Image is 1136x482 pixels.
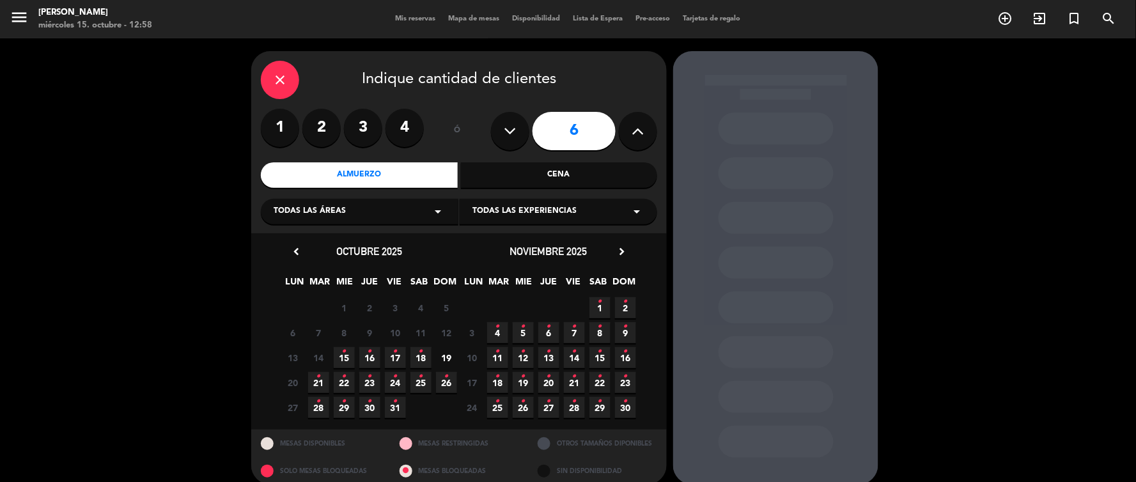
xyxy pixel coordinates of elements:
[368,391,372,412] i: •
[436,322,457,343] span: 12
[513,274,534,295] span: MIE
[615,397,636,418] span: 30
[598,391,602,412] i: •
[410,297,432,318] span: 4
[676,15,747,22] span: Tarjetas de regalo
[410,322,432,343] span: 11
[513,372,534,393] span: 19
[462,322,483,343] span: 3
[488,274,510,295] span: MAR
[547,316,551,337] i: •
[334,347,355,368] span: 15
[385,397,406,418] span: 31
[538,397,559,418] span: 27
[384,274,405,295] span: VIE
[385,372,406,393] span: 24
[629,204,644,219] i: arrow_drop_down
[598,292,602,312] i: •
[410,347,432,368] span: 18
[564,347,585,368] span: 14
[308,397,329,418] span: 28
[495,341,500,362] i: •
[436,347,457,368] span: 19
[589,397,611,418] span: 29
[308,347,329,368] span: 14
[334,274,355,295] span: MIE
[308,322,329,343] span: 7
[506,15,566,22] span: Disponibilidad
[472,205,577,218] span: Todas las experiencias
[337,245,403,258] span: octubre 2025
[359,322,380,343] span: 9
[495,391,500,412] i: •
[316,366,321,387] i: •
[274,205,346,218] span: Todas las áreas
[1032,11,1048,26] i: exit_to_app
[547,366,551,387] i: •
[359,297,380,318] span: 2
[461,162,658,188] div: Cena
[434,274,455,295] span: DOM
[462,347,483,368] span: 10
[521,316,525,337] i: •
[385,322,406,343] span: 10
[623,292,628,312] i: •
[538,274,559,295] span: JUE
[564,372,585,393] span: 21
[629,15,676,22] span: Pre-acceso
[390,430,529,457] div: MESAS RESTRINGIDAS
[368,341,372,362] i: •
[342,341,346,362] i: •
[283,347,304,368] span: 13
[462,372,483,393] span: 17
[261,61,657,99] div: Indique cantidad de clientes
[342,391,346,412] i: •
[316,391,321,412] i: •
[309,274,331,295] span: MAR
[538,347,559,368] span: 13
[359,274,380,295] span: JUE
[564,397,585,418] span: 28
[334,372,355,393] span: 22
[1101,11,1117,26] i: search
[572,341,577,362] i: •
[10,8,29,27] i: menu
[359,347,380,368] span: 16
[589,347,611,368] span: 15
[513,397,534,418] span: 26
[436,372,457,393] span: 26
[513,322,534,343] span: 5
[615,372,636,393] span: 23
[572,366,577,387] i: •
[409,274,430,295] span: SAB
[615,322,636,343] span: 9
[419,341,423,362] i: •
[334,297,355,318] span: 1
[410,372,432,393] span: 25
[538,322,559,343] span: 6
[359,397,380,418] span: 30
[598,341,602,362] i: •
[598,366,602,387] i: •
[623,391,628,412] i: •
[623,316,628,337] i: •
[623,366,628,387] i: •
[572,316,577,337] i: •
[510,245,587,258] span: noviembre 2025
[283,372,304,393] span: 20
[521,391,525,412] i: •
[290,245,303,258] i: chevron_left
[589,297,611,318] span: 1
[538,372,559,393] span: 20
[1067,11,1082,26] i: turned_in_not
[564,322,585,343] span: 7
[385,297,406,318] span: 3
[272,72,288,88] i: close
[385,347,406,368] span: 17
[393,341,398,362] i: •
[615,245,628,258] i: chevron_right
[563,274,584,295] span: VIE
[10,8,29,31] button: menu
[334,322,355,343] span: 8
[393,391,398,412] i: •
